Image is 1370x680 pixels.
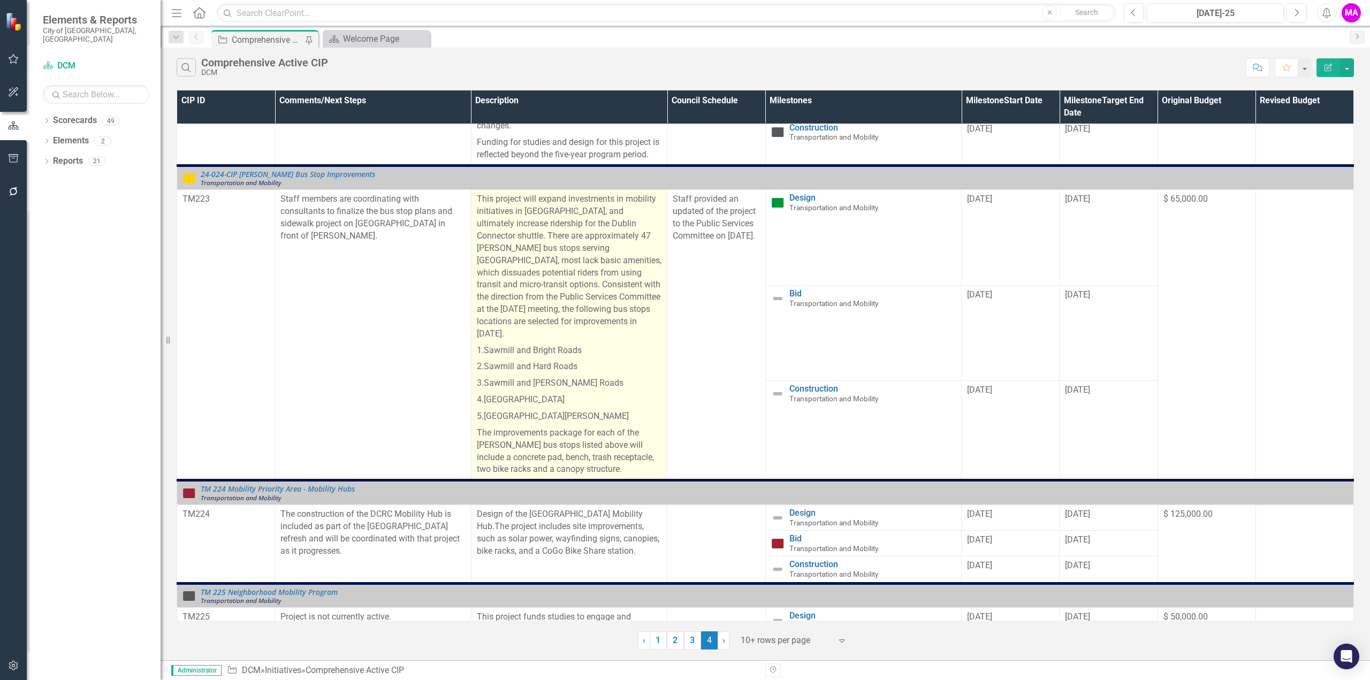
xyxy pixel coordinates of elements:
[650,631,667,650] a: 1
[789,133,878,141] span: Transportation and Mobility
[789,544,878,553] span: Transportation and Mobility
[789,384,956,394] a: Construction
[201,485,1348,493] a: TM 224 Mobility Priority Area - Mobility Hubs
[967,124,992,134] span: [DATE]
[771,292,784,305] img: Not Defined
[765,608,962,656] td: Double-Click to Edit Right Click for Context Menu
[771,563,784,576] img: Not Defined
[1060,608,1158,656] td: Double-Click to Edit
[43,13,150,26] span: Elements & Reports
[182,590,195,602] img: Not Started
[722,635,725,645] span: ›
[201,588,1348,596] a: TM 225 Neighborhood Mobility Program
[201,57,328,68] div: Comprehensive Active CIP
[242,665,261,675] a: DCM
[967,534,992,545] span: [DATE]
[53,155,83,167] a: Reports
[280,611,466,623] p: Project is not currently active.
[477,134,662,161] p: Funding for studies and design for this project is reflected beyond the five-year program period.
[667,190,765,480] td: Double-Click to Edit
[789,193,956,203] a: Design
[53,135,89,147] a: Elements
[182,487,195,500] img: Off Target
[789,560,956,569] a: Construction
[471,190,667,480] td: Double-Click to Edit
[701,631,718,650] span: 4
[771,196,784,209] img: On Target
[182,194,210,204] span: TM223
[1060,285,1158,380] td: Double-Click to Edit
[789,518,878,527] span: Transportation and Mobility
[477,193,662,342] p: This project will expand investments in mobility initiatives in [GEOGRAPHIC_DATA], and ultimately...
[1065,194,1090,204] span: [DATE]
[201,493,281,502] span: Transportation and Mobility
[673,193,759,242] p: Staff provided an updated of the project to the Public Services Committee on [DATE].
[217,4,1116,22] input: Search ClearPoint...
[477,375,662,392] p: 3. Sawmill and [PERSON_NAME] Roads
[280,508,466,557] p: The construction of the DCRC Mobility Hub is included as part of the [GEOGRAPHIC_DATA] refresh an...
[967,194,992,204] span: [DATE]
[88,157,105,166] div: 21
[1065,612,1090,622] span: [DATE]
[967,612,992,622] span: [DATE]
[771,126,784,139] img: Not Started
[1158,505,1255,583] td: Double-Click to Edit
[1163,194,1208,204] span: $ 65,000.00
[477,521,659,556] span: The project includes site improvements, such as solar power, wayfinding signs, canopies, bike rac...
[789,299,878,308] span: Transportation and Mobility
[275,190,471,480] td: Double-Click to Edit
[171,665,222,676] span: Administrator
[771,537,784,550] img: Off Target
[765,556,962,583] td: Double-Click to Edit Right Click for Context Menu
[962,119,1060,165] td: Double-Click to Edit
[1255,190,1353,480] td: Double-Click to Edit
[1147,3,1284,22] button: [DATE]-25
[789,203,878,212] span: Transportation and Mobility
[1065,385,1090,395] span: [DATE]
[1334,644,1359,669] div: Open Intercom Messenger
[477,392,662,408] p: 4. [GEOGRAPHIC_DATA]
[765,505,962,530] td: Double-Click to Edit Right Click for Context Menu
[177,165,1354,190] td: Double-Click to Edit Right Click for Context Menu
[1060,381,1158,480] td: Double-Click to Edit
[53,114,97,127] a: Scorecards
[102,116,119,125] div: 49
[325,32,427,45] a: Welcome Page
[43,60,150,72] a: DCM
[275,505,471,583] td: Double-Click to Edit
[684,631,701,650] a: 3
[771,614,784,627] img: Not Defined
[477,509,643,531] span: Design of the [GEOGRAPHIC_DATA] Mobility Hub.
[765,381,962,480] td: Double-Click to Edit Right Click for Context Menu
[1163,612,1208,622] span: $ 50,000.00
[201,68,328,77] div: DCM
[343,32,427,45] div: Welcome Page
[201,170,1348,178] a: 24-024-CIP [PERSON_NAME] Bus Stop Improvements
[477,425,662,476] p: The improvements package for each of the [PERSON_NAME] bus stops listed above will include a conc...
[177,583,1354,608] td: Double-Click to Edit Right Click for Context Menu
[962,381,1060,480] td: Double-Click to Edit
[1158,190,1255,480] td: Double-Click to Edit
[1065,560,1090,570] span: [DATE]
[306,665,404,675] div: Comprehensive Active CIP
[962,505,1060,530] td: Double-Click to Edit
[182,612,210,622] span: TM225
[789,289,956,299] a: Bid
[667,505,765,583] td: Double-Click to Edit
[1060,190,1158,285] td: Double-Click to Edit
[477,358,662,375] p: 2. Sawmill and Hard Roads
[1342,3,1361,22] button: MA
[1075,8,1098,17] span: Search
[789,123,956,133] a: Construction
[771,387,784,400] img: Not Defined
[1255,505,1353,583] td: Double-Click to Edit
[1060,119,1158,165] td: Double-Click to Edit
[94,136,111,146] div: 2
[962,190,1060,285] td: Double-Click to Edit
[471,505,667,583] td: Double-Click to Edit
[1060,531,1158,556] td: Double-Click to Edit
[789,394,878,403] span: Transportation and Mobility
[667,631,684,650] a: 2
[643,635,645,645] span: ‹
[1151,7,1280,20] div: [DATE]-25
